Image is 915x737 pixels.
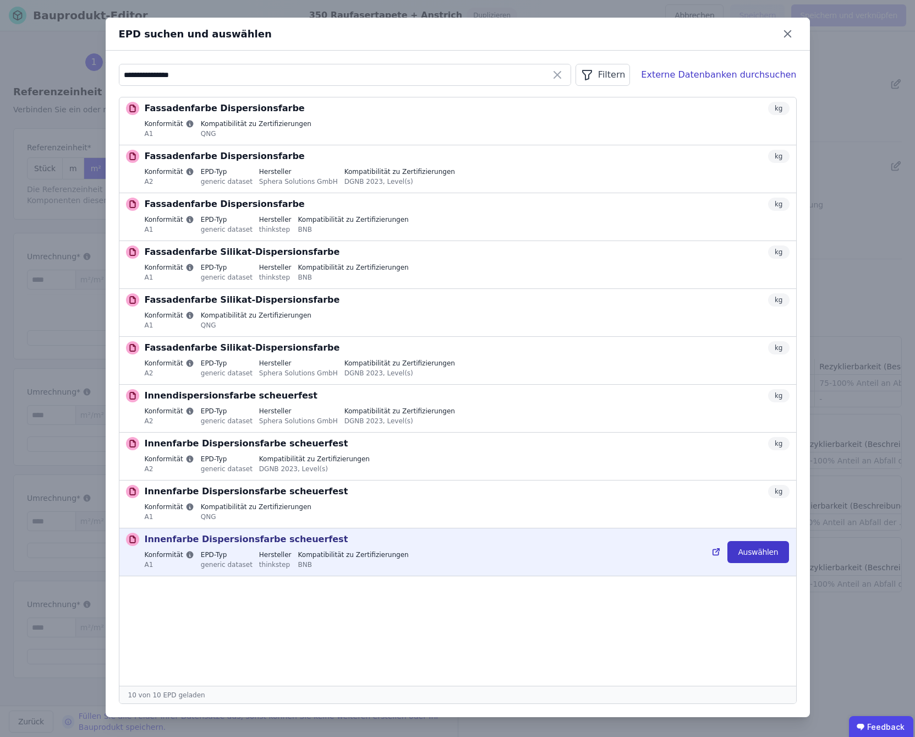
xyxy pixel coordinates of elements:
[145,533,348,546] p: Innenfarbe Dispersionsfarbe scheuerfest
[259,455,370,463] label: Kompatibilität zu Zertifizierungen
[145,311,194,320] label: Konformität
[145,485,348,498] p: Innenfarbe Dispersionsfarbe scheuerfest
[768,102,790,115] div: kg
[259,176,338,186] div: Sphera Solutions GmbH
[201,511,311,521] div: QNG
[298,550,409,559] label: Kompatibilität zu Zertifizierungen
[145,407,194,416] label: Konformität
[145,150,305,163] p: Fassadenfarbe Dispersionsfarbe
[201,503,311,511] label: Kompatibilität zu Zertifizierungen
[201,311,311,320] label: Kompatibilität zu Zertifizierungen
[259,263,292,272] label: Hersteller
[201,215,253,224] label: EPD-Typ
[145,368,194,378] div: A2
[201,550,253,559] label: EPD-Typ
[259,167,338,176] label: Hersteller
[344,176,455,186] div: DGNB 2023, Level(s)
[259,224,292,234] div: thinkstep
[145,245,340,259] p: Fassadenfarbe Silikat-Dispersionsfarbe
[119,26,780,42] div: EPD suchen und auswählen
[145,198,305,211] p: Fassadenfarbe Dispersionsfarbe
[145,389,317,402] p: Innendispersionsfarbe scheuerfest
[259,407,338,416] label: Hersteller
[145,416,194,425] div: A2
[768,150,790,163] div: kg
[201,407,253,416] label: EPD-Typ
[201,320,311,330] div: QNG
[259,368,338,378] div: Sphera Solutions GmbH
[641,68,796,81] div: Externe Datenbanken durchsuchen
[768,389,790,402] div: kg
[201,119,311,128] label: Kompatibilität zu Zertifizierungen
[201,368,253,378] div: generic dataset
[145,102,305,115] p: Fassadenfarbe Dispersionsfarbe
[201,176,253,186] div: generic dataset
[145,224,194,234] div: A1
[145,359,194,368] label: Konformität
[145,119,194,128] label: Konformität
[201,272,253,282] div: generic dataset
[201,559,253,569] div: generic dataset
[145,263,194,272] label: Konformität
[145,503,194,511] label: Konformität
[344,416,455,425] div: DGNB 2023, Level(s)
[145,176,194,186] div: A2
[344,359,455,368] label: Kompatibilität zu Zertifizierungen
[259,272,292,282] div: thinkstep
[201,455,253,463] label: EPD-Typ
[768,437,790,450] div: kg
[145,437,348,450] p: Innenfarbe Dispersionsfarbe scheuerfest
[201,263,253,272] label: EPD-Typ
[259,463,370,473] div: DGNB 2023, Level(s)
[768,293,790,307] div: kg
[201,224,253,234] div: generic dataset
[298,272,409,282] div: BNB
[298,224,409,234] div: BNB
[259,559,292,569] div: thinkstep
[259,359,338,368] label: Hersteller
[145,341,340,354] p: Fassadenfarbe Silikat-Dispersionsfarbe
[145,550,194,559] label: Konformität
[259,215,292,224] label: Hersteller
[145,128,194,138] div: A1
[344,407,455,416] label: Kompatibilität zu Zertifizierungen
[727,541,788,563] button: Auswählen
[768,341,790,354] div: kg
[145,463,194,473] div: A2
[145,559,194,569] div: A1
[145,167,194,176] label: Konformität
[344,167,455,176] label: Kompatibilität zu Zertifizierungen
[201,128,311,138] div: QNG
[145,272,194,282] div: A1
[768,245,790,259] div: kg
[768,485,790,498] div: kg
[298,559,409,569] div: BNB
[201,359,253,368] label: EPD-Typ
[145,320,194,330] div: A1
[145,455,194,463] label: Konformität
[201,167,253,176] label: EPD-Typ
[145,215,194,224] label: Konformität
[259,416,338,425] div: Sphera Solutions GmbH
[768,198,790,211] div: kg
[576,64,630,86] button: Filtern
[344,368,455,378] div: DGNB 2023, Level(s)
[145,511,194,521] div: A1
[119,686,796,703] div: 10 von 10 EPD geladen
[259,550,292,559] label: Hersteller
[201,463,253,473] div: generic dataset
[201,416,253,425] div: generic dataset
[145,293,340,307] p: Fassadenfarbe Silikat-Dispersionsfarbe
[298,215,409,224] label: Kompatibilität zu Zertifizierungen
[298,263,409,272] label: Kompatibilität zu Zertifizierungen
